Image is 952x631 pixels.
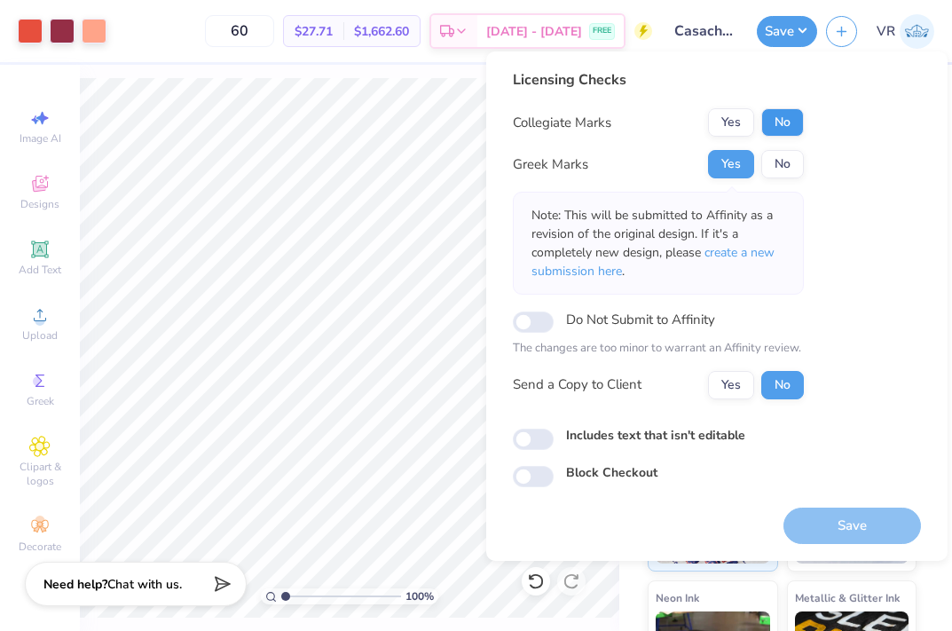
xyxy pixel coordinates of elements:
span: Designs [20,197,59,211]
p: The changes are too minor to warrant an Affinity review. [513,340,804,358]
a: VR [877,14,934,49]
span: Image AI [20,131,61,146]
label: Includes text that isn't editable [566,426,745,445]
button: No [761,108,804,137]
button: Yes [708,371,754,399]
span: Upload [22,328,58,343]
button: Yes [708,108,754,137]
span: Add Text [19,263,61,277]
strong: Need help? [43,576,107,593]
div: Licensing Checks [513,69,804,91]
span: Neon Ink [656,588,699,607]
span: FREE [593,25,611,37]
div: Greek Marks [513,154,588,175]
button: No [761,150,804,178]
img: Val Rhey Lodueta [900,14,934,49]
button: Save [757,16,817,47]
span: Chat with us. [107,576,182,593]
span: VR [877,21,895,42]
button: No [761,371,804,399]
span: Clipart & logos [9,460,71,488]
span: Greek [27,394,54,408]
input: Untitled Design [661,13,748,49]
div: Collegiate Marks [513,113,611,133]
span: Decorate [19,540,61,554]
span: Metallic & Glitter Ink [795,588,900,607]
span: $1,662.60 [354,22,409,41]
div: Send a Copy to Client [513,375,641,395]
span: $27.71 [295,22,333,41]
label: Do Not Submit to Affinity [566,308,715,331]
span: 100 % [405,588,434,604]
label: Block Checkout [566,463,657,482]
button: Yes [708,150,754,178]
p: Note: This will be submitted to Affinity as a revision of the original design. If it's a complete... [531,206,785,280]
input: – – [205,15,274,47]
span: [DATE] - [DATE] [486,22,582,41]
